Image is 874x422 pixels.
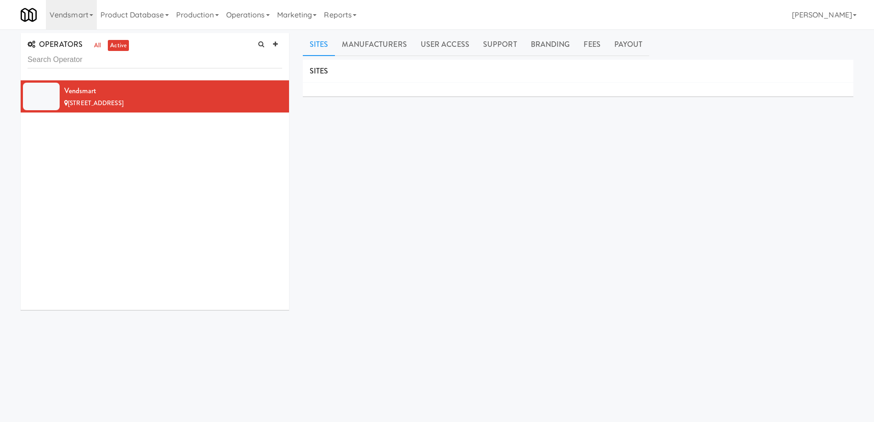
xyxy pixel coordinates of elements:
[310,66,328,76] span: SITES
[21,80,289,113] li: Vendsmart[STREET_ADDRESS]
[524,33,577,56] a: Branding
[21,7,37,23] img: Micromart
[28,51,282,68] input: Search Operator
[414,33,476,56] a: User Access
[108,40,129,51] a: active
[476,33,524,56] a: Support
[64,84,282,98] div: Vendsmart
[577,33,607,56] a: Fees
[607,33,650,56] a: Payout
[28,39,83,50] span: OPERATORS
[68,99,123,107] span: [STREET_ADDRESS]
[92,40,103,51] a: all
[303,33,335,56] a: Sites
[335,33,413,56] a: Manufacturers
